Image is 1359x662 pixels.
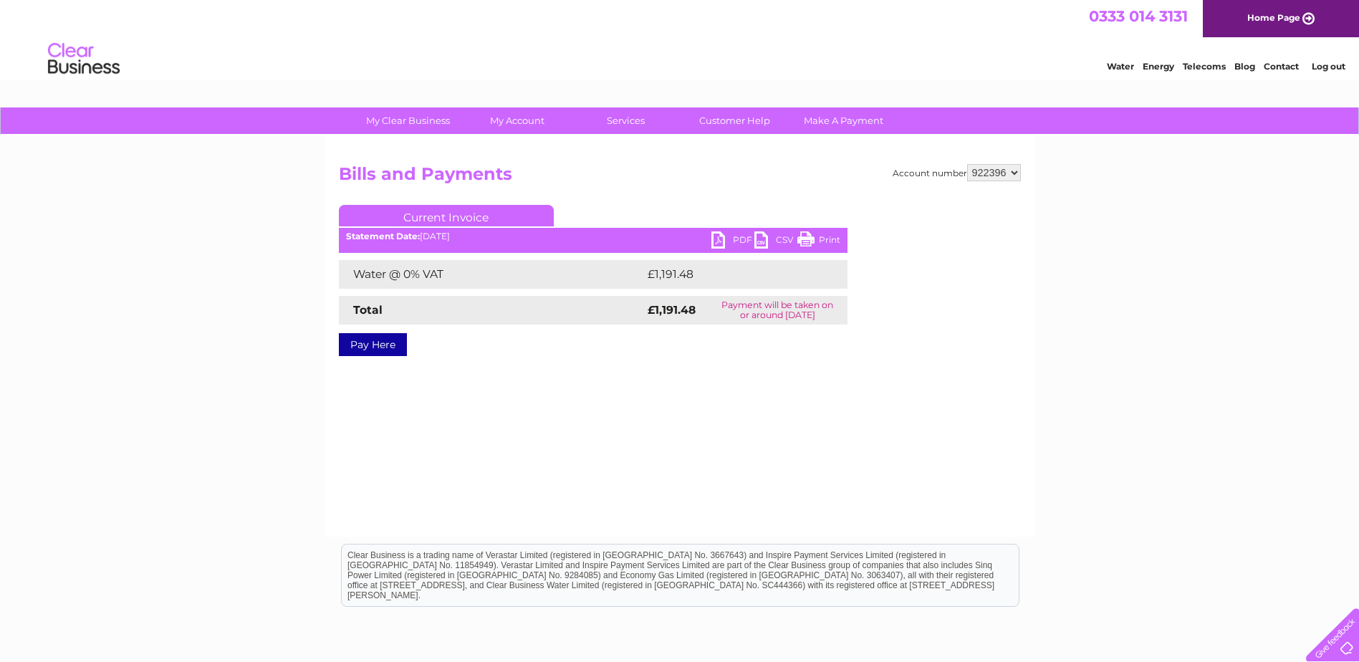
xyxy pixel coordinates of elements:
a: Contact [1264,61,1299,72]
div: [DATE] [339,231,847,241]
a: Blog [1234,61,1255,72]
b: Statement Date: [346,231,420,241]
a: Telecoms [1183,61,1226,72]
a: Log out [1312,61,1345,72]
a: Print [797,231,840,252]
a: PDF [711,231,754,252]
td: Payment will be taken on or around [DATE] [708,296,847,325]
a: CSV [754,231,797,252]
div: Clear Business is a trading name of Verastar Limited (registered in [GEOGRAPHIC_DATA] No. 3667643... [342,8,1019,69]
a: Make A Payment [784,107,903,134]
a: 0333 014 3131 [1089,7,1188,25]
a: Services [567,107,685,134]
a: Energy [1143,61,1174,72]
td: £1,191.48 [644,260,823,289]
a: My Account [458,107,576,134]
strong: Total [353,303,383,317]
td: Water @ 0% VAT [339,260,644,289]
a: Customer Help [676,107,794,134]
a: My Clear Business [349,107,467,134]
div: Account number [893,164,1021,181]
strong: £1,191.48 [648,303,696,317]
a: Water [1107,61,1134,72]
a: Current Invoice [339,205,554,226]
h2: Bills and Payments [339,164,1021,191]
img: logo.png [47,37,120,81]
a: Pay Here [339,333,407,356]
